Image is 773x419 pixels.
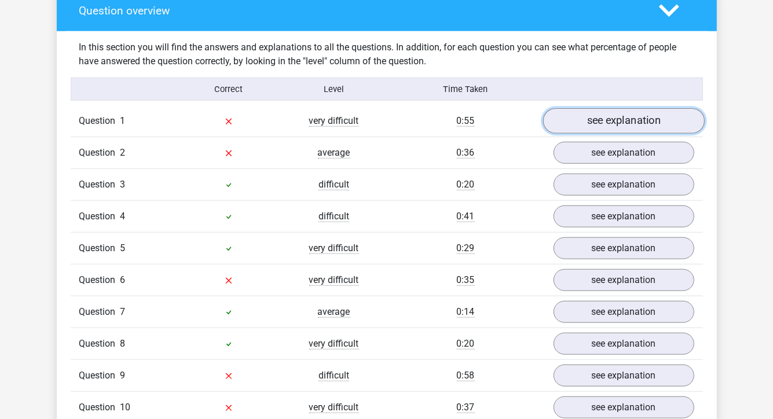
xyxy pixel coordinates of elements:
[309,274,359,286] span: very difficult
[457,211,475,222] span: 0:41
[79,369,120,383] span: Question
[79,337,120,351] span: Question
[120,306,126,317] span: 7
[386,83,544,95] div: Time Taken
[309,402,359,413] span: very difficult
[309,242,359,254] span: very difficult
[457,370,475,381] span: 0:58
[457,402,475,413] span: 0:37
[318,179,349,190] span: difficult
[71,41,703,68] div: In this section you will find the answers and explanations to all the questions. In addition, for...
[79,273,120,287] span: Question
[543,108,704,134] a: see explanation
[79,400,120,414] span: Question
[309,338,359,350] span: very difficult
[176,83,281,95] div: Correct
[79,146,120,160] span: Question
[554,142,694,164] a: see explanation
[120,211,126,222] span: 4
[120,147,126,158] span: 2
[120,242,126,253] span: 5
[457,306,475,318] span: 0:14
[318,147,350,159] span: average
[120,338,126,349] span: 8
[281,83,387,95] div: Level
[318,211,349,222] span: difficult
[457,179,475,190] span: 0:20
[120,179,126,190] span: 3
[554,205,694,227] a: see explanation
[79,4,642,17] h4: Question overview
[457,115,475,127] span: 0:55
[554,333,694,355] a: see explanation
[318,370,349,381] span: difficult
[120,274,126,285] span: 6
[554,237,694,259] a: see explanation
[554,396,694,418] a: see explanation
[120,115,126,126] span: 1
[79,305,120,319] span: Question
[79,114,120,128] span: Question
[79,178,120,192] span: Question
[554,301,694,323] a: see explanation
[120,370,126,381] span: 9
[554,174,694,196] a: see explanation
[457,338,475,350] span: 0:20
[79,241,120,255] span: Question
[457,274,475,286] span: 0:35
[309,115,359,127] span: very difficult
[318,306,350,318] span: average
[457,147,475,159] span: 0:36
[457,242,475,254] span: 0:29
[554,365,694,387] a: see explanation
[554,269,694,291] a: see explanation
[79,209,120,223] span: Question
[120,402,131,413] span: 10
